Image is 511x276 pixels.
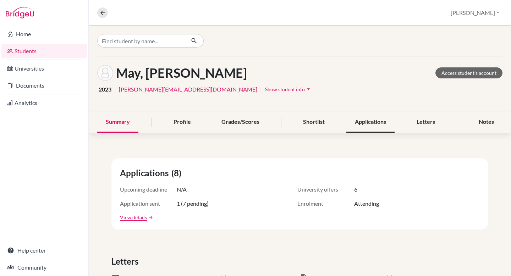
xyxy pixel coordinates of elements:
[265,86,305,92] span: Show student info
[114,85,116,94] span: |
[120,185,177,194] span: Upcoming deadline
[171,167,184,180] span: (8)
[1,61,87,76] a: Universities
[120,199,177,208] span: Application sent
[119,85,257,94] a: [PERSON_NAME][EMAIL_ADDRESS][DOMAIN_NAME]
[1,96,87,110] a: Analytics
[116,65,247,81] h1: May, [PERSON_NAME]
[297,185,354,194] span: University offers
[408,112,444,133] div: Letters
[97,112,138,133] div: Summary
[354,185,357,194] span: 6
[305,85,312,93] i: arrow_drop_down
[99,85,111,94] span: 2023
[1,27,87,41] a: Home
[111,255,141,268] span: Letters
[213,112,268,133] div: Grades/Scores
[1,44,87,58] a: Students
[177,199,209,208] span: 1 (7 pending)
[265,84,312,95] button: Show student infoarrow_drop_down
[147,215,153,220] a: arrow_forward
[1,243,87,258] a: Help center
[260,85,262,94] span: |
[120,167,171,180] span: Applications
[354,199,379,208] span: Attending
[97,65,113,81] img: Calvin May's avatar
[1,260,87,275] a: Community
[97,34,185,48] input: Find student by name...
[435,67,502,78] a: Access student's account
[470,112,502,133] div: Notes
[165,112,199,133] div: Profile
[297,199,354,208] span: Enrolment
[6,7,34,18] img: Bridge-U
[295,112,333,133] div: Shortlist
[447,6,502,20] button: [PERSON_NAME]
[120,214,147,221] a: View details
[346,112,395,133] div: Applications
[177,185,187,194] span: N/A
[1,78,87,93] a: Documents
